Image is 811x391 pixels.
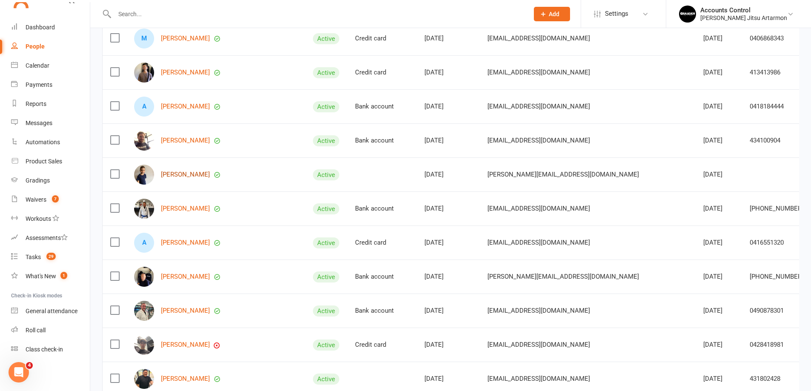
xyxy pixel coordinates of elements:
span: [PERSON_NAME][EMAIL_ADDRESS][DOMAIN_NAME] [487,166,639,183]
div: Active [313,374,339,385]
div: Active [313,340,339,351]
img: thumb_image1701918351.png [679,6,696,23]
span: 29 [46,253,56,260]
span: [EMAIL_ADDRESS][DOMAIN_NAME] [487,98,590,114]
a: [PERSON_NAME] [161,375,210,382]
a: [PERSON_NAME] [161,35,210,42]
a: [PERSON_NAME] [161,137,210,144]
div: 0418184444 [750,103,803,110]
span: [EMAIL_ADDRESS][DOMAIN_NAME] [487,30,590,46]
a: People [11,37,90,56]
div: [DATE] [703,103,734,110]
div: Max [134,29,154,49]
div: [DATE] [424,341,472,348]
div: Abdullah [134,233,154,253]
img: Liam [134,63,154,83]
a: [PERSON_NAME] [161,341,210,348]
div: 0416551320 [750,239,803,246]
a: Class kiosk mode [11,340,90,359]
div: [DATE] [703,273,734,280]
div: Automations [26,139,60,146]
span: [EMAIL_ADDRESS][DOMAIN_NAME] [487,132,590,148]
img: Leo [134,369,154,389]
div: Dashboard [26,24,55,31]
div: [DATE] [703,341,734,348]
img: Brett [134,267,154,287]
div: [PHONE_NUMBER] [750,205,803,212]
div: Active [313,237,339,248]
div: Bank account [355,205,409,212]
span: [EMAIL_ADDRESS][DOMAIN_NAME] [487,303,590,319]
input: Search... [112,8,523,20]
a: [PERSON_NAME] [161,69,210,76]
div: 413413986 [750,69,803,76]
span: [EMAIL_ADDRESS][DOMAIN_NAME] [487,200,590,217]
div: [DATE] [424,307,472,314]
div: Bank account [355,137,409,144]
img: Oliver [134,335,154,355]
a: Tasks 29 [11,248,90,267]
span: [EMAIL_ADDRESS][DOMAIN_NAME] [487,371,590,387]
div: [DATE] [703,171,734,178]
div: People [26,43,45,50]
span: 1 [60,272,67,279]
div: Bank account [355,307,409,314]
div: Workouts [26,215,51,222]
div: Bank account [355,273,409,280]
img: Carlos [134,199,154,219]
div: [DATE] [703,137,734,144]
div: Active [313,305,339,317]
div: Gradings [26,177,50,184]
img: Joshua [134,131,154,151]
div: General attendance [26,308,77,314]
div: Active [313,67,339,78]
div: 0490878301 [750,307,803,314]
a: [PERSON_NAME] [161,239,210,246]
span: [EMAIL_ADDRESS][DOMAIN_NAME] [487,234,590,251]
button: Add [534,7,570,21]
div: Tasks [26,254,41,260]
span: 4 [26,362,33,369]
div: [DATE] [424,137,472,144]
a: [PERSON_NAME] [161,273,210,280]
div: [DATE] [424,205,472,212]
div: Reports [26,100,46,107]
a: Waivers 7 [11,190,90,209]
a: Dashboard [11,18,90,37]
div: [DATE] [424,69,472,76]
div: Messages [26,120,52,126]
a: Roll call [11,321,90,340]
div: [DATE] [424,239,472,246]
div: Roll call [26,327,46,334]
div: 0406868343 [750,35,803,42]
span: [EMAIL_ADDRESS][DOMAIN_NAME] [487,337,590,353]
div: Active [313,203,339,214]
div: Class check-in [26,346,63,353]
a: Product Sales [11,152,90,171]
div: [DATE] [703,35,734,42]
a: General attendance kiosk mode [11,302,90,321]
a: What's New1 [11,267,90,286]
div: Credit card [355,341,409,348]
div: Product Sales [26,158,62,165]
div: Active [313,169,339,180]
div: Payments [26,81,52,88]
span: [PERSON_NAME][EMAIL_ADDRESS][DOMAIN_NAME] [487,268,639,285]
span: Settings [605,4,628,23]
div: 434100904 [750,137,803,144]
div: Credit card [355,69,409,76]
div: Waivers [26,196,46,203]
a: [PERSON_NAME] [161,171,210,178]
iframe: Intercom live chat [9,362,29,382]
div: [DATE] [703,307,734,314]
div: Active [313,33,339,44]
a: Payments [11,75,90,94]
div: 0428418981 [750,341,803,348]
a: [PERSON_NAME] [161,307,210,314]
div: Accounts Control [700,6,787,14]
span: [EMAIL_ADDRESS][DOMAIN_NAME] [487,64,590,80]
div: [DATE] [424,171,472,178]
div: [DATE] [703,375,734,382]
div: [DATE] [703,239,734,246]
a: Workouts [11,209,90,228]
